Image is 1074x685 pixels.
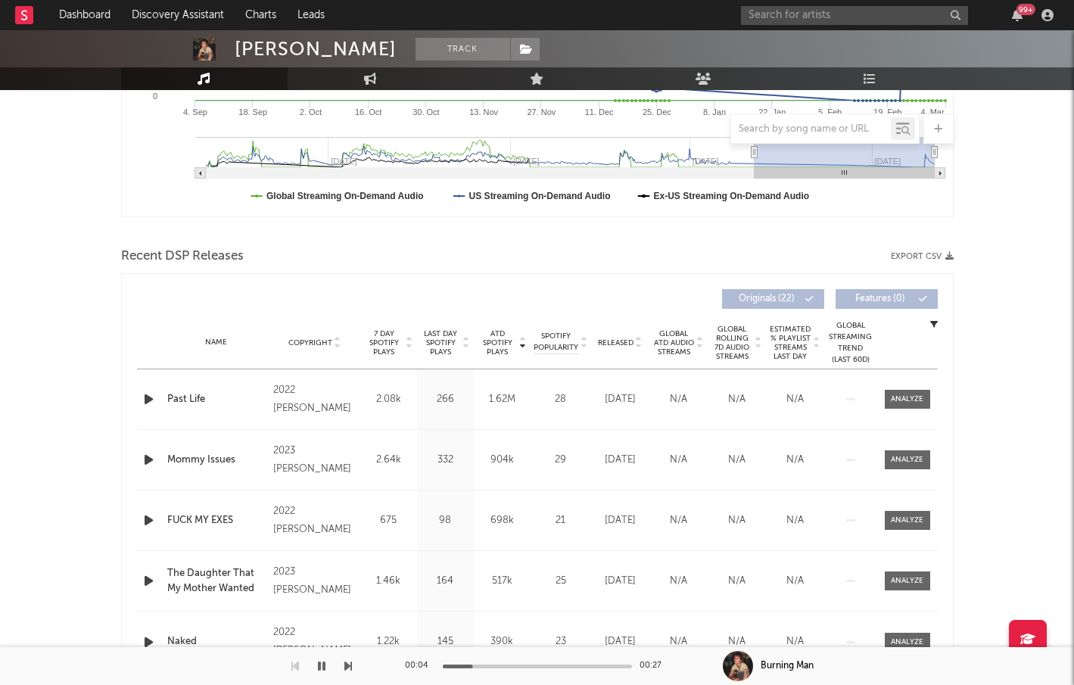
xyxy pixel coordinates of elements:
div: Burning Man [761,659,814,673]
div: 2022 [PERSON_NAME] [273,503,356,539]
div: N/A [770,513,820,528]
span: 7 Day Spotify Plays [364,329,404,357]
div: N/A [711,392,762,407]
span: Copyright [288,338,332,347]
a: Past Life [167,392,266,407]
text: 13. Nov [469,107,498,117]
div: 21 [534,513,587,528]
div: 29 [534,453,587,468]
div: N/A [711,634,762,649]
button: Features(0) [836,289,938,309]
a: Naked [167,634,266,649]
text: 16. Oct [354,107,381,117]
div: Name [167,337,266,348]
a: The Daughter That My Mother Wanted [167,566,266,596]
div: 25 [534,574,587,589]
text: 19. Feb [873,107,901,117]
text: 18. Sep [238,107,267,117]
span: Spotify Popularity [534,331,578,353]
div: 28 [534,392,587,407]
span: Estimated % Playlist Streams Last Day [770,325,811,361]
a: Mommy Issues [167,453,266,468]
div: N/A [711,453,762,468]
text: 0 [152,92,157,101]
text: 11. Dec [584,107,613,117]
div: 2.64k [364,453,413,468]
div: 1.62M [478,392,527,407]
button: 99+ [1012,9,1023,21]
button: Export CSV [891,252,954,261]
div: N/A [770,453,820,468]
div: Global Streaming Trend (Last 60D) [828,320,873,366]
div: [DATE] [595,513,646,528]
span: Features ( 0 ) [845,294,915,304]
div: 390k [478,634,527,649]
text: 25. Dec [642,107,671,117]
text: 5. Feb [817,107,841,117]
div: 23 [534,634,587,649]
div: N/A [653,574,704,589]
span: Last Day Spotify Plays [421,329,461,357]
span: Global ATD Audio Streams [653,329,695,357]
text: 8. Jan [703,107,726,117]
div: 145 [421,634,470,649]
div: 164 [421,574,470,589]
text: 22. Jan [758,107,786,117]
text: 30. Oct [412,107,439,117]
button: Track [416,38,510,61]
div: 98 [421,513,470,528]
div: N/A [711,513,762,528]
text: 4. Sep [183,107,207,117]
div: 00:04 [405,657,435,675]
div: 698k [478,513,527,528]
a: FUCK MY EXES [167,513,266,528]
div: N/A [770,634,820,649]
text: Global Streaming On-Demand Audio [266,191,424,201]
div: 2022 [PERSON_NAME] [273,624,356,660]
div: 00:27 [640,657,670,675]
text: Ex-US Streaming On-Demand Audio [653,191,809,201]
div: N/A [770,574,820,589]
text: 4. Mar [920,107,945,117]
div: 904k [478,453,527,468]
div: 2023 [PERSON_NAME] [273,563,356,599]
div: [DATE] [595,453,646,468]
div: N/A [653,453,704,468]
input: Search by song name or URL [731,123,891,135]
div: 1.46k [364,574,413,589]
span: Global Rolling 7D Audio Streams [711,325,753,361]
div: N/A [653,513,704,528]
button: Originals(22) [722,289,824,309]
div: [PERSON_NAME] [235,38,397,61]
div: 1.22k [364,634,413,649]
div: 2023 [PERSON_NAME] [273,442,356,478]
input: Search for artists [741,6,968,25]
div: 266 [421,392,470,407]
div: [DATE] [595,574,646,589]
span: Released [598,338,634,347]
span: Recent DSP Releases [121,248,244,266]
div: N/A [770,392,820,407]
div: N/A [653,634,704,649]
div: 517k [478,574,527,589]
div: 675 [364,513,413,528]
text: 27. Nov [527,107,556,117]
div: 2022 [PERSON_NAME] [273,381,356,418]
div: 332 [421,453,470,468]
div: N/A [711,574,762,589]
text: 2. Oct [299,107,321,117]
div: [DATE] [595,392,646,407]
span: Originals ( 22 ) [732,294,802,304]
div: [DATE] [595,634,646,649]
div: 99 + [1016,4,1035,15]
span: ATD Spotify Plays [478,329,518,357]
div: N/A [653,392,704,407]
div: 2.08k [364,392,413,407]
text: US Streaming On-Demand Audio [469,191,610,201]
